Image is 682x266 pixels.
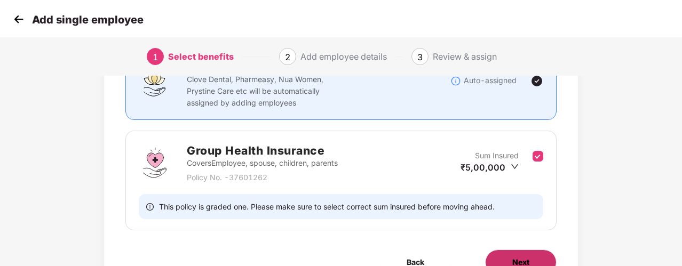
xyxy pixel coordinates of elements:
[475,150,519,162] p: Sum Insured
[417,52,423,62] span: 3
[32,13,144,26] p: Add single employee
[11,11,27,27] img: svg+xml;base64,PHN2ZyB4bWxucz0iaHR0cDovL3d3dy53My5vcmcvMjAwMC9zdmciIHdpZHRoPSIzMCIgaGVpZ2h0PSIzMC...
[139,147,171,179] img: svg+xml;base64,PHN2ZyBpZD0iR3JvdXBfSGVhbHRoX0luc3VyYW5jZSIgZGF0YS1uYW1lPSJHcm91cCBIZWFsdGggSW5zdX...
[450,76,461,86] img: svg+xml;base64,PHN2ZyBpZD0iSW5mb18tXzMyeDMyIiBkYXRhLW5hbWU9IkluZm8gLSAzMngzMiIgeG1sbnM9Imh0dHA6Ly...
[187,142,338,159] h2: Group Health Insurance
[146,201,154,212] span: info-circle
[159,201,495,212] span: This policy is graded one. Please make sure to select correct sum insured before moving ahead.
[139,65,171,97] img: svg+xml;base64,PHN2ZyBpZD0iQWZmaW5pdHlfQmVuZWZpdHMiIGRhdGEtbmFtZT0iQWZmaW5pdHkgQmVuZWZpdHMiIHhtbG...
[168,48,234,65] div: Select benefits
[464,75,517,86] p: Auto-assigned
[187,172,338,183] p: Policy No. - 37601262
[461,162,519,173] div: ₹5,00,000
[433,48,497,65] div: Review & assign
[187,74,345,109] p: Clove Dental, Pharmeasy, Nua Women, Prystine Care etc will be automatically assigned by adding em...
[285,52,290,62] span: 2
[300,48,387,65] div: Add employee details
[530,75,543,87] img: svg+xml;base64,PHN2ZyBpZD0iVGljay0yNHgyNCIgeG1sbnM9Imh0dHA6Ly93d3cudzMub3JnLzIwMDAvc3ZnIiB3aWR0aD...
[187,157,338,169] p: Covers Employee, spouse, children, parents
[153,52,158,62] span: 1
[511,163,519,171] span: down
